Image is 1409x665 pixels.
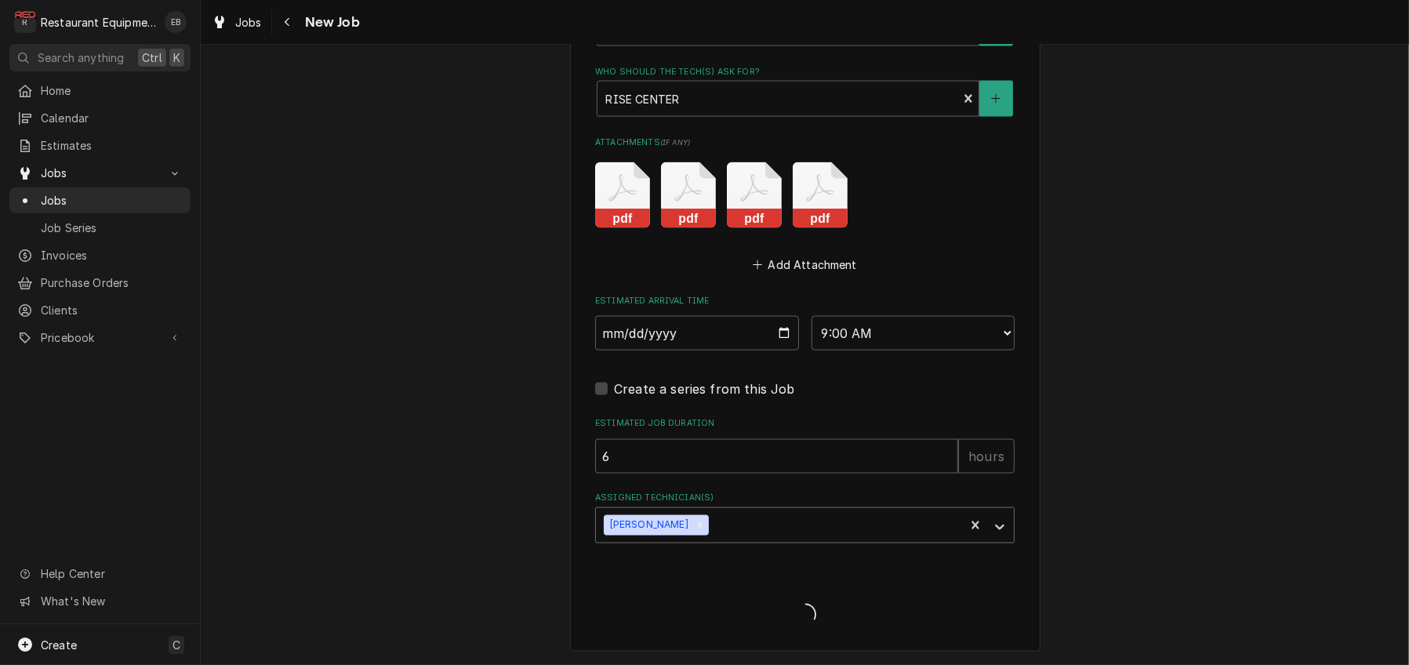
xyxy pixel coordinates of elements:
[38,49,124,66] span: Search anything
[595,66,1015,117] div: Who should the tech(s) ask for?
[14,11,36,33] div: R
[41,638,77,652] span: Create
[9,133,191,158] a: Estimates
[812,316,1015,351] select: Time Select
[595,162,650,228] button: pdf
[595,66,1015,78] label: Who should the tech(s) ask for?
[142,49,162,66] span: Ctrl
[41,302,183,318] span: Clients
[595,492,1015,505] label: Assigned Technician(s)
[41,110,183,126] span: Calendar
[275,9,300,35] button: Navigate back
[614,380,795,398] label: Create a series from this Job
[979,81,1012,117] button: Create New Contact
[41,82,183,99] span: Home
[9,215,191,241] a: Job Series
[595,598,1015,631] span: Loading...
[9,561,191,587] a: Go to Help Center
[660,138,690,147] span: ( if any )
[205,9,268,35] a: Jobs
[595,136,1015,149] label: Attachments
[692,515,709,536] div: Remove Wesley Fisher
[41,565,181,582] span: Help Center
[991,93,1000,104] svg: Create New Contact
[9,242,191,268] a: Invoices
[595,295,1015,307] label: Estimated Arrival Time
[9,187,191,213] a: Jobs
[41,137,183,154] span: Estimates
[793,162,848,228] button: pdf
[9,160,191,186] a: Go to Jobs
[595,316,799,351] input: Date
[958,439,1015,474] div: hours
[41,220,183,236] span: Job Series
[41,165,159,181] span: Jobs
[750,253,860,275] button: Add Attachment
[41,247,183,263] span: Invoices
[9,78,191,104] a: Home
[41,14,156,31] div: Restaurant Equipment Diagnostics
[661,162,716,228] button: pdf
[9,270,191,296] a: Purchase Orders
[9,325,191,351] a: Go to Pricebook
[41,192,183,209] span: Jobs
[300,12,360,33] span: New Job
[41,593,181,609] span: What's New
[41,274,183,291] span: Purchase Orders
[235,14,262,31] span: Jobs
[172,637,180,653] span: C
[595,417,1015,473] div: Estimated Job Duration
[41,329,159,346] span: Pricebook
[14,11,36,33] div: Restaurant Equipment Diagnostics's Avatar
[595,295,1015,351] div: Estimated Arrival Time
[604,515,692,536] div: [PERSON_NAME]
[165,11,187,33] div: EB
[595,136,1015,276] div: Attachments
[9,44,191,71] button: Search anythingCtrlK
[9,588,191,614] a: Go to What's New
[9,105,191,131] a: Calendar
[595,417,1015,430] label: Estimated Job Duration
[595,492,1015,543] div: Assigned Technician(s)
[165,11,187,33] div: Emily Bird's Avatar
[727,162,782,228] button: pdf
[9,297,191,323] a: Clients
[173,49,180,66] span: K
